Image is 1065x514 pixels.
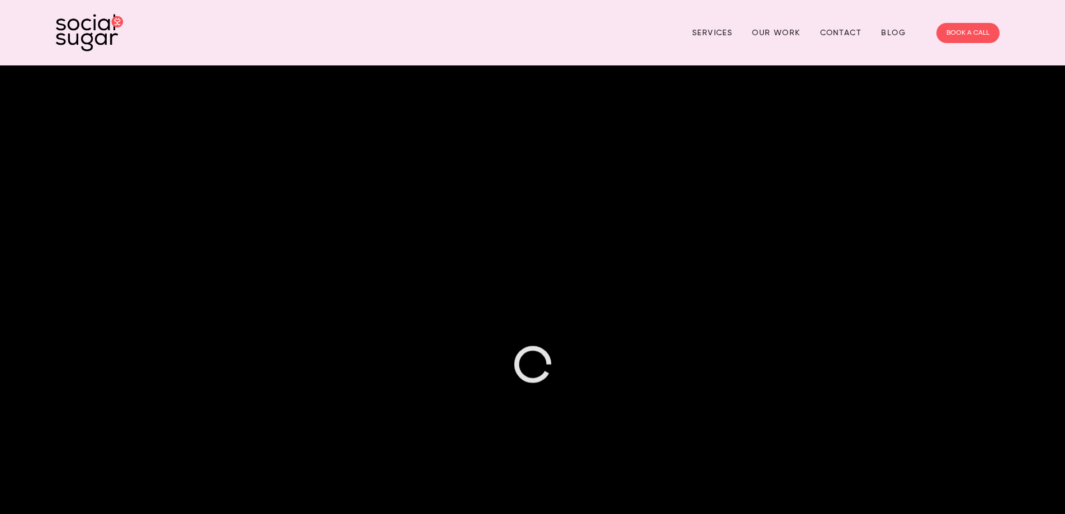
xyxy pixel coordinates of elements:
img: SocialSugar [56,14,123,51]
a: Our Work [752,24,800,41]
a: Blog [881,24,906,41]
a: Contact [820,24,862,41]
a: BOOK A CALL [936,23,1000,43]
a: Services [692,24,732,41]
